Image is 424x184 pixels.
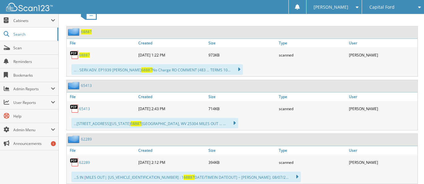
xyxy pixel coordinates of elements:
span: 68887 [184,175,194,180]
span: 68887 [131,121,141,126]
a: 65413 [81,83,92,88]
a: Type [277,39,347,47]
div: 1 [51,141,56,146]
img: PDF.png [70,158,79,167]
span: Announcements [13,141,55,146]
a: File [67,146,137,155]
a: Type [277,146,347,155]
div: 394KB [207,156,277,168]
div: scanned [277,49,347,61]
span: 68887 [141,67,152,73]
a: 65413 [79,106,90,111]
img: folder2.png [68,82,81,89]
a: Created [137,39,207,47]
a: User [347,39,417,47]
a: Size [207,39,277,47]
span: User Reports [13,100,51,105]
div: 714KB [207,102,277,115]
img: scan123-logo-white.svg [6,3,53,11]
div: [PERSON_NAME] [347,156,417,168]
img: PDF.png [70,104,79,113]
div: [PERSON_NAME] [347,49,417,61]
span: Admin Reports [13,86,51,92]
a: Created [137,146,207,155]
img: folder2.png [68,135,81,143]
span: [PERSON_NAME] [314,5,348,9]
a: User [347,92,417,101]
span: Scan [13,45,55,51]
div: [DATE] 2:43 PM [137,102,207,115]
span: Help [13,114,55,119]
div: [DATE] 2:12 PM [137,156,207,168]
span: Capital Ford [369,5,395,9]
a: 68887 [79,52,90,58]
a: File [67,39,137,47]
img: folder2.png [68,28,81,36]
span: Bookmarks [13,73,55,78]
a: Type [277,92,347,101]
a: 62289 [79,160,90,165]
div: ... . SERV.ADV. EP1939 [PERSON_NAME] No Charge RO COMMENT (483 ... TERMS 10... [71,64,243,75]
div: 973KB [207,49,277,61]
img: PDF.png [70,50,79,60]
div: scanned [277,156,347,168]
a: Size [207,146,277,155]
div: ...S IN [MILES OUT| [US_VEHICLE_IDENTIFICATION_NUMBER] : 1 DATE/TIMEIN DATEOUT] ~ [PERSON_NAME]. ... [71,172,301,182]
a: Size [207,92,277,101]
div: [PERSON_NAME] [347,102,417,115]
span: Search [13,32,54,37]
span: Admin Menu [13,127,51,132]
div: scanned [277,102,347,115]
div: [DATE] 1:22 PM [137,49,207,61]
a: 62289 [81,137,92,142]
a: File [67,92,137,101]
div: ...[STREET_ADDRESS][US_STATE] [GEOGRAPHIC_DATA], WV 25304 MILES OUT ... ... [71,118,238,128]
span: Reminders [13,59,55,64]
a: 68887 [81,29,92,34]
a: Created [137,92,207,101]
a: User [347,146,417,155]
iframe: Chat Widget [393,154,424,184]
span: Cabinets [13,18,51,23]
